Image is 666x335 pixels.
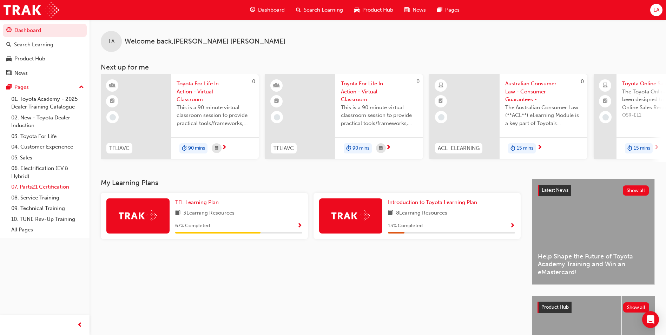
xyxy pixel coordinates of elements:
div: Search Learning [14,41,53,49]
span: This is a 90 minute virtual classroom session to provide practical tools/frameworks, behaviours a... [341,104,417,127]
span: 0 [416,78,420,85]
span: pages-icon [437,6,442,14]
span: Pages [445,6,460,14]
span: laptop-icon [603,81,608,90]
button: Show all [623,185,649,196]
h3: My Learning Plans [101,179,521,187]
span: Toyota For Life In Action - Virtual Classroom [341,80,417,104]
span: guage-icon [6,27,12,34]
span: Product Hub [541,304,569,310]
a: 03. Toyota For Life [8,131,87,142]
span: next-icon [386,145,391,151]
a: 07. Parts21 Certification [8,182,87,192]
span: duration-icon [346,144,351,153]
span: learningResourceType_ELEARNING-icon [438,81,443,90]
span: Search Learning [304,6,343,14]
span: News [413,6,426,14]
span: search-icon [6,42,11,48]
span: up-icon [79,83,84,92]
span: 0 [252,78,255,85]
span: Latest News [542,187,568,193]
span: search-icon [296,6,301,14]
span: ACL_ELEARNING [438,144,480,152]
span: duration-icon [627,144,632,153]
span: car-icon [354,6,360,14]
span: next-icon [537,145,542,151]
a: 04. Customer Experience [8,142,87,152]
a: guage-iconDashboard [244,3,290,17]
span: 90 mins [188,144,205,152]
span: Show Progress [510,223,515,229]
a: 0TFLIAVCToyota For Life In Action - Virtual ClassroomThis is a 90 minute virtual classroom sessio... [265,74,423,159]
a: 05. Sales [8,152,87,163]
button: LA [650,4,662,16]
a: 01. Toyota Academy - 2025 Dealer Training Catalogue [8,94,87,112]
span: Welcome back , [PERSON_NAME] [PERSON_NAME] [125,38,285,46]
a: 0TFLIAVCToyota For Life In Action - Virtual ClassroomThis is a 90 minute virtual classroom sessio... [101,74,259,159]
span: learningRecordVerb_NONE-icon [274,114,280,120]
span: Help Shape the Future of Toyota Academy Training and Win an eMastercard! [538,252,649,276]
a: car-iconProduct Hub [349,3,399,17]
span: LA [108,38,114,46]
span: learningRecordVerb_NONE-icon [110,114,116,120]
span: LA [653,6,659,14]
button: Pages [3,81,87,94]
button: Show all [623,302,649,313]
span: 13 % Completed [388,222,423,230]
span: prev-icon [77,321,83,330]
a: Latest NewsShow all [538,185,649,196]
span: next-icon [654,145,659,151]
span: 3 Learning Resources [183,209,235,218]
span: Toyota For Life In Action - Virtual Classroom [177,80,253,104]
a: Latest NewsShow allHelp Shape the Future of Toyota Academy Training and Win an eMastercard! [532,179,655,285]
span: Product Hub [362,6,393,14]
span: pages-icon [6,84,12,91]
span: TFL Learning Plan [175,199,219,205]
span: 15 mins [634,144,650,152]
img: Trak [119,210,157,221]
span: The Australian Consumer Law (**ACL**) eLearning Module is a key part of Toyota’s compliance progr... [505,104,582,127]
a: Product HubShow all [538,302,649,313]
a: news-iconNews [399,3,431,17]
span: book-icon [388,209,393,218]
button: Show Progress [297,222,302,230]
span: 90 mins [352,144,369,152]
span: 67 % Completed [175,222,210,230]
span: booktick-icon [110,97,115,106]
span: guage-icon [250,6,255,14]
img: Trak [4,2,59,18]
span: TFLIAVC [273,144,294,152]
span: 8 Learning Resources [396,209,447,218]
span: calendar-icon [379,144,383,153]
span: booktick-icon [438,97,443,106]
div: News [14,69,28,77]
a: 02. New - Toyota Dealer Induction [8,112,87,131]
h3: Next up for me [90,63,666,71]
span: news-icon [404,6,410,14]
div: Pages [14,83,29,91]
a: Search Learning [3,38,87,51]
span: booktick-icon [274,97,279,106]
button: DashboardSearch LearningProduct HubNews [3,22,87,81]
div: Product Hub [14,55,45,63]
a: 08. Service Training [8,192,87,203]
a: pages-iconPages [431,3,465,17]
button: Show Progress [510,222,515,230]
span: Australian Consumer Law - Consumer Guarantees - eLearning module [505,80,582,104]
span: duration-icon [182,144,187,153]
a: 10. TUNE Rev-Up Training [8,214,87,225]
span: calendar-icon [215,144,218,153]
span: Introduction to Toyota Learning Plan [388,199,477,205]
span: learningRecordVerb_NONE-icon [438,114,444,120]
img: Trak [331,210,370,221]
span: 15 mins [517,144,533,152]
a: Introduction to Toyota Learning Plan [388,198,480,206]
span: book-icon [175,209,180,218]
div: Open Intercom Messenger [642,311,659,328]
span: next-icon [222,145,227,151]
a: All Pages [8,224,87,235]
span: 0 [581,78,584,85]
span: learningResourceType_INSTRUCTOR_LED-icon [274,81,279,90]
a: search-iconSearch Learning [290,3,349,17]
a: Product Hub [3,52,87,65]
